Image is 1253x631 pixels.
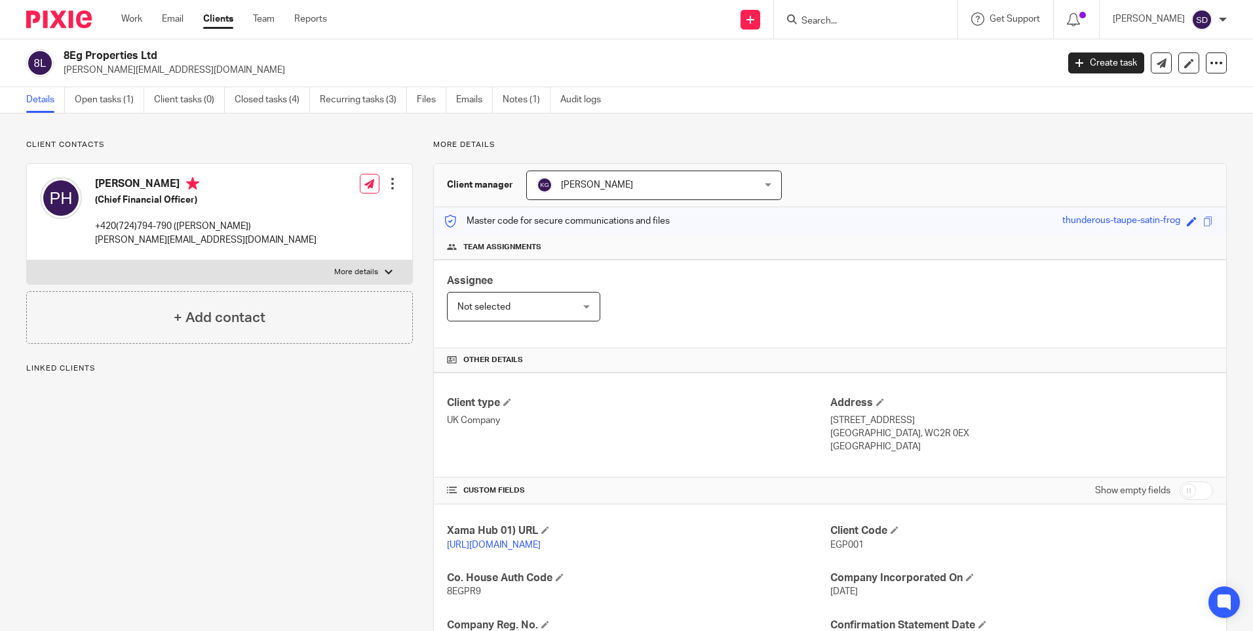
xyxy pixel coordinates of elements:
span: Get Support [990,14,1040,24]
h4: + Add contact [174,308,265,328]
img: svg%3E [537,177,552,193]
p: Linked clients [26,363,413,374]
span: Other details [463,355,523,365]
h4: Client type [447,396,830,410]
a: Files [417,87,446,113]
label: Show empty fields [1095,484,1170,497]
a: [URL][DOMAIN_NAME] [447,540,541,550]
a: Details [26,87,65,113]
a: Create task [1068,52,1144,73]
a: Reports [294,12,327,26]
h4: [PERSON_NAME] [95,177,317,193]
a: Open tasks (1) [75,87,144,113]
span: EGP001 [830,540,864,550]
a: Work [121,12,142,26]
h4: Company Incorporated On [830,571,1213,585]
h2: 8Eg Properties Ltd [64,49,851,63]
p: [PERSON_NAME][EMAIL_ADDRESS][DOMAIN_NAME] [64,64,1049,77]
p: +420(724)794-790 ([PERSON_NAME]) [95,220,317,233]
img: Pixie [26,10,92,28]
a: Clients [203,12,233,26]
h4: Xama Hub 01) URL [447,524,830,538]
img: svg%3E [40,177,82,219]
span: Team assignments [463,242,541,253]
h4: Co. House Auth Code [447,571,830,585]
p: UK Company [447,414,830,427]
img: svg%3E [26,49,54,77]
span: [DATE] [830,587,858,596]
p: [PERSON_NAME] [1113,12,1185,26]
p: More details [433,140,1227,150]
h4: Address [830,396,1213,410]
img: svg%3E [1191,9,1212,30]
p: Client contacts [26,140,413,150]
a: Audit logs [560,87,611,113]
span: Not selected [457,302,511,312]
p: [PERSON_NAME][EMAIL_ADDRESS][DOMAIN_NAME] [95,234,317,247]
h3: Client manager [447,178,513,192]
a: Closed tasks (4) [235,87,310,113]
span: 8EGPR9 [447,587,481,596]
a: Team [253,12,275,26]
p: More details [334,267,378,277]
div: thunderous-taupe-satin-frog [1062,214,1180,229]
p: [GEOGRAPHIC_DATA], WC2R 0EX [830,427,1213,440]
i: Primary [186,177,199,190]
p: [STREET_ADDRESS] [830,414,1213,427]
a: Email [162,12,183,26]
span: Assignee [447,275,493,286]
a: Recurring tasks (3) [320,87,407,113]
input: Search [800,16,918,28]
a: Client tasks (0) [154,87,225,113]
h5: (Chief Financial Officer) [95,193,317,207]
a: Emails [456,87,493,113]
p: Master code for secure communications and files [444,214,670,228]
h4: Client Code [830,524,1213,538]
h4: CUSTOM FIELDS [447,485,830,496]
p: [GEOGRAPHIC_DATA] [830,440,1213,453]
a: Notes (1) [503,87,550,113]
span: [PERSON_NAME] [561,180,633,190]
